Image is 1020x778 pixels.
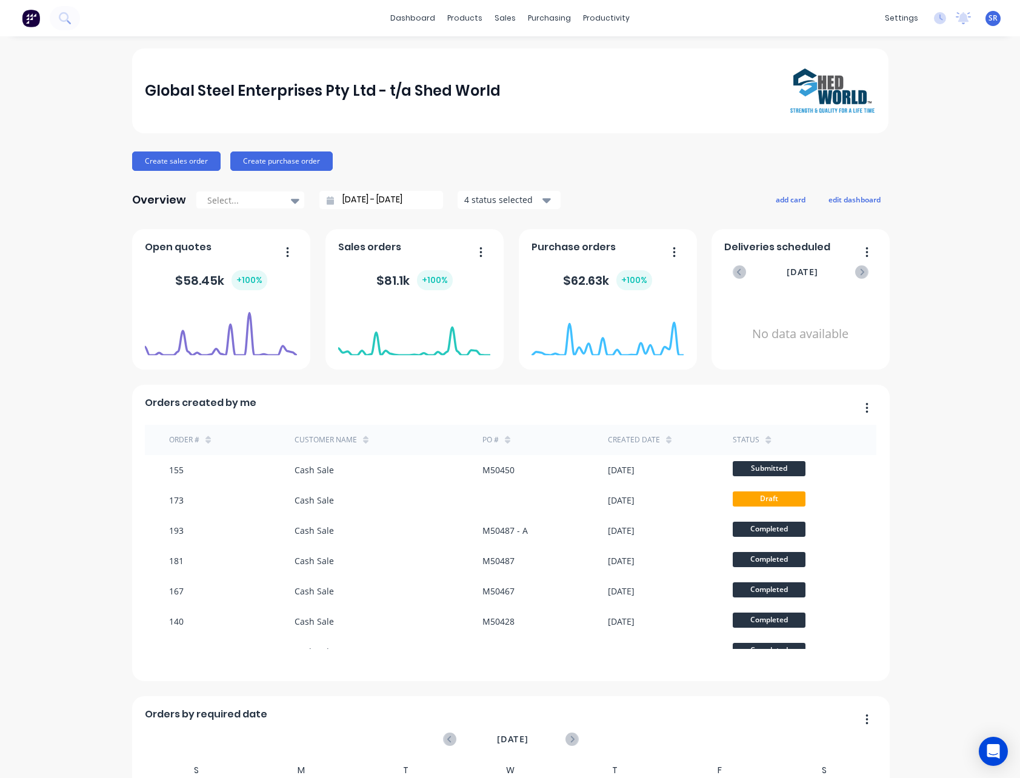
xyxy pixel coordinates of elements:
div: 155 [169,464,184,476]
div: 167 [169,585,184,597]
div: purchasing [522,9,577,27]
div: + 100 % [616,270,652,290]
div: $ 58.45k [175,270,267,290]
div: Cash Sale [295,645,334,658]
div: Global Steel Enterprises Pty Ltd - t/a Shed World [145,79,501,103]
div: 173 [169,494,184,507]
div: Cash Sale [295,494,334,507]
div: $ 62.63k [563,270,652,290]
div: M50450 [482,464,515,476]
div: M50428 [482,615,515,628]
div: 140 [169,615,184,628]
div: M50487 - A [482,524,528,537]
div: 181 [169,554,184,567]
div: settings [879,9,924,27]
span: Completed [733,522,805,537]
div: No data available [724,294,876,374]
span: Completed [733,643,805,658]
div: Cash Sale [295,464,334,476]
div: [DATE] [608,585,635,597]
div: Open Intercom Messenger [979,737,1008,766]
img: Global Steel Enterprises Pty Ltd - t/a Shed World [790,68,875,113]
div: 193 [169,524,184,537]
span: SR [988,13,998,24]
span: [DATE] [497,733,528,746]
div: Customer Name [295,434,357,445]
div: Overview [132,188,186,212]
div: sales [488,9,522,27]
span: Orders by required date [145,707,267,722]
div: Cash Sale [295,615,334,628]
span: Sales orders [338,240,401,254]
button: Create sales order [132,151,221,171]
div: [DATE] [608,615,635,628]
div: [DATE] [608,494,635,507]
span: Completed [733,552,805,567]
div: Cash Sale [295,524,334,537]
div: [DATE] [608,645,635,658]
span: Completed [733,582,805,597]
span: Open quotes [145,240,212,254]
div: Cash Sale [295,585,334,597]
div: + 100 % [232,270,267,290]
span: [DATE] [787,265,818,279]
div: [DATE] [608,554,635,567]
div: M50449 [482,645,515,658]
span: Purchase orders [532,240,616,254]
button: add card [768,191,813,207]
div: M50467 [482,585,515,597]
div: M50487 [482,554,515,567]
div: Order # [169,434,199,445]
button: 4 status selected [458,191,561,209]
div: productivity [577,9,636,27]
div: PO # [482,434,499,445]
div: Created date [608,434,660,445]
button: Create purchase order [230,151,333,171]
img: Factory [22,9,40,27]
div: $ 81.1k [376,270,453,290]
a: dashboard [384,9,441,27]
span: Completed [733,613,805,628]
div: products [441,9,488,27]
div: 154 [169,645,184,658]
button: edit dashboard [821,191,888,207]
div: [DATE] [608,464,635,476]
span: Deliveries scheduled [724,240,830,254]
div: + 100 % [417,270,453,290]
div: [DATE] [608,524,635,537]
div: Cash Sale [295,554,334,567]
div: status [733,434,759,445]
span: Draft [733,491,805,507]
span: Orders created by me [145,396,256,410]
span: Submitted [733,461,805,476]
div: 4 status selected [464,193,541,206]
